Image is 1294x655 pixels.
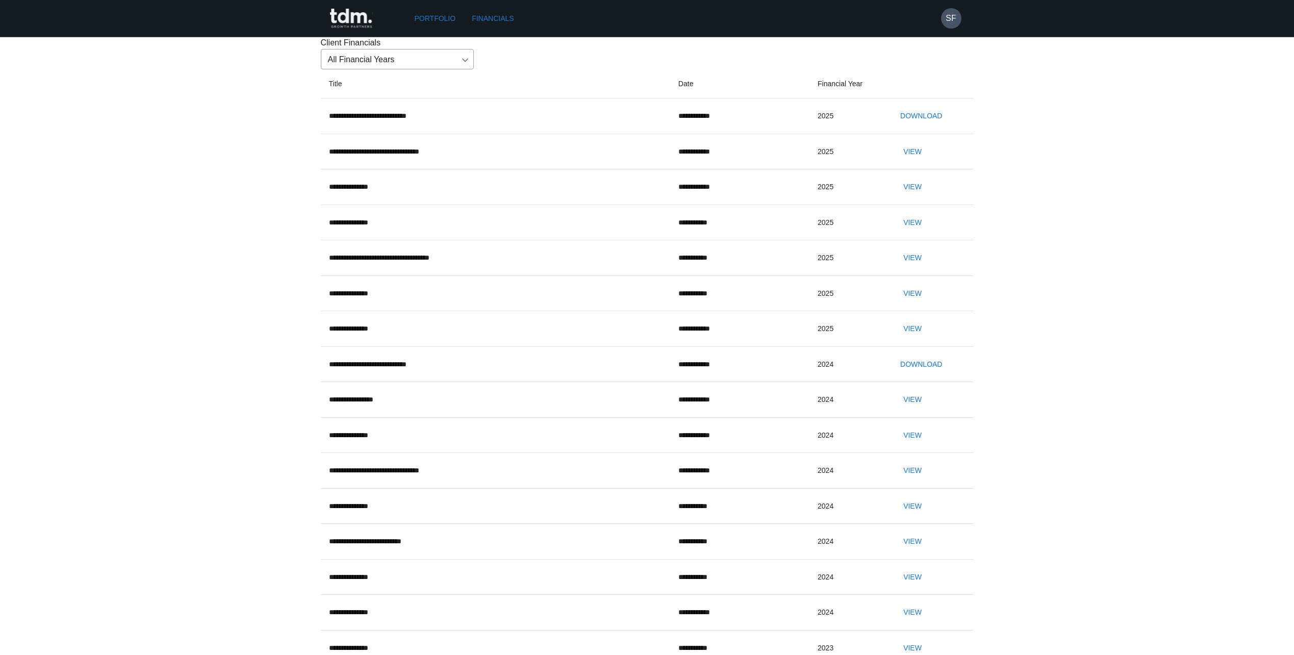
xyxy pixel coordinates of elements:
p: Client Financials [321,37,974,49]
button: View [896,461,929,480]
button: View [896,497,929,516]
td: 2024 [809,382,888,418]
td: 2024 [809,488,888,524]
td: 2024 [809,595,888,631]
button: View [896,142,929,161]
td: 2025 [809,311,888,347]
td: 2024 [809,346,888,382]
th: Date [670,69,809,98]
td: 2024 [809,453,888,489]
a: Financials [468,9,518,28]
button: View [896,568,929,587]
button: SF [941,8,961,29]
th: Title [321,69,670,98]
h6: SF [946,12,956,24]
th: Financial Year [809,69,888,98]
button: View [896,390,929,409]
td: 2025 [809,240,888,276]
button: View [896,284,929,303]
button: View [896,426,929,445]
td: 2025 [809,205,888,240]
td: 2025 [809,134,888,169]
button: View [896,248,929,267]
button: Download [896,355,946,374]
button: View [896,319,929,338]
td: 2025 [809,169,888,205]
button: View [896,178,929,196]
button: View [896,532,929,551]
button: View [896,213,929,232]
td: 2024 [809,417,888,453]
button: View [896,603,929,622]
button: Download [896,107,946,125]
td: 2024 [809,524,888,560]
a: Portfolio [411,9,460,28]
td: 2025 [809,98,888,134]
td: 2025 [809,275,888,311]
td: 2024 [809,559,888,595]
div: All Financial Years [321,49,474,69]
